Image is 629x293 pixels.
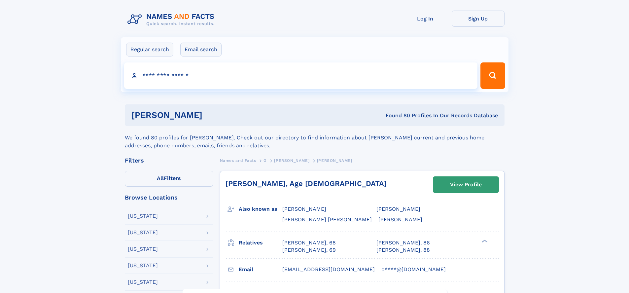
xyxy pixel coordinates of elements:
[125,11,220,28] img: Logo Names and Facts
[282,246,336,254] a: [PERSON_NAME], 69
[263,158,267,163] span: G
[180,43,222,56] label: Email search
[282,206,326,212] span: [PERSON_NAME]
[433,177,499,193] a: View Profile
[282,266,375,273] span: [EMAIL_ADDRESS][DOMAIN_NAME]
[239,237,282,248] h3: Relatives
[128,246,158,252] div: [US_STATE]
[128,263,158,268] div: [US_STATE]
[239,264,282,275] h3: Email
[126,43,173,56] label: Regular search
[317,158,352,163] span: [PERSON_NAME]
[274,156,309,165] a: [PERSON_NAME]
[125,195,213,201] div: Browse Locations
[282,216,372,223] span: [PERSON_NAME] [PERSON_NAME]
[128,213,158,219] div: [US_STATE]
[263,156,267,165] a: G
[282,239,336,246] a: [PERSON_NAME], 68
[157,175,164,181] span: All
[274,158,309,163] span: [PERSON_NAME]
[131,111,294,119] h1: [PERSON_NAME]
[128,230,158,235] div: [US_STATE]
[226,179,387,188] a: [PERSON_NAME], Age [DEMOGRAPHIC_DATA]
[480,62,505,89] button: Search Button
[125,126,505,150] div: We found 80 profiles for [PERSON_NAME]. Check out our directory to find information about [PERSON...
[399,11,452,27] a: Log In
[376,239,430,246] a: [PERSON_NAME], 86
[220,156,256,165] a: Names and Facts
[480,239,488,243] div: ❯
[450,177,482,192] div: View Profile
[376,246,430,254] a: [PERSON_NAME], 88
[378,216,422,223] span: [PERSON_NAME]
[128,279,158,285] div: [US_STATE]
[376,206,420,212] span: [PERSON_NAME]
[294,112,498,119] div: Found 80 Profiles In Our Records Database
[239,203,282,215] h3: Also known as
[124,62,478,89] input: search input
[125,158,213,164] div: Filters
[125,171,213,187] label: Filters
[452,11,505,27] a: Sign Up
